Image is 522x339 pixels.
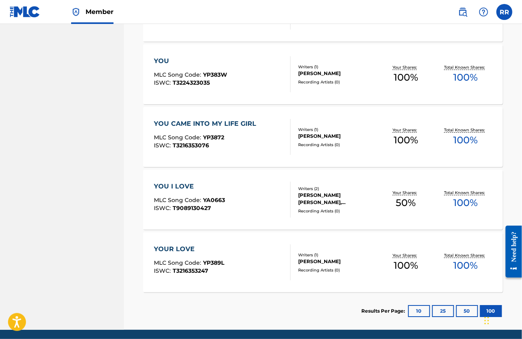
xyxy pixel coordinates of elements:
p: Your Shares: [393,64,419,70]
div: Recording Artists ( 0 ) [298,208,376,214]
span: ISWC : [154,204,173,212]
button: 100 [480,305,502,317]
a: YOUMLC Song Code:YP383WISWC:T3224323035Writers (1)[PERSON_NAME]Recording Artists (0)Your Shares:1... [143,44,503,104]
div: Writers ( 2 ) [298,186,376,192]
button: 10 [408,305,430,317]
a: YOU CAME INTO MY LIFE GIRLMLC Song Code:YP3872ISWC:T3216353076Writers (1)[PERSON_NAME]Recording A... [143,107,503,167]
p: Your Shares: [393,190,419,196]
button: 50 [456,305,478,317]
div: Recording Artists ( 0 ) [298,79,376,85]
span: ISWC : [154,142,173,149]
p: Results Per Page: [361,307,407,315]
span: 100 % [394,133,418,147]
span: 100 % [394,70,418,85]
span: MLC Song Code : [154,134,203,141]
div: [PERSON_NAME] [298,70,376,77]
span: 100 % [454,196,478,210]
span: MLC Song Code : [154,259,203,266]
a: YOU I LOVEMLC Song Code:YA0663ISWC:T9089130427Writers (2)[PERSON_NAME] [PERSON_NAME], [PERSON_NAM... [143,170,503,230]
img: MLC Logo [10,6,40,18]
div: YOU [154,56,227,66]
span: 100 % [394,258,418,273]
span: YP389L [203,259,224,266]
img: search [458,7,468,17]
img: Top Rightsholder [71,7,81,17]
div: YOU CAME INTO MY LIFE GIRL [154,119,260,129]
p: Your Shares: [393,127,419,133]
p: Your Shares: [393,252,419,258]
span: ISWC : [154,267,173,274]
span: 100 % [454,258,478,273]
span: YA0663 [203,196,225,204]
span: MLC Song Code : [154,71,203,78]
span: YP3872 [203,134,224,141]
div: Writers ( 1 ) [298,64,376,70]
div: Recording Artists ( 0 ) [298,267,376,273]
span: T9089130427 [173,204,211,212]
iframe: Chat Widget [482,301,522,339]
div: [PERSON_NAME] [PERSON_NAME], [PERSON_NAME] [298,192,376,206]
div: YOUR LOVE [154,244,224,254]
span: 100 % [454,70,478,85]
span: ISWC : [154,79,173,86]
div: User Menu [496,4,512,20]
p: Total Known Shares: [444,127,487,133]
span: T3216353247 [173,267,208,274]
div: [PERSON_NAME] [298,258,376,265]
p: Total Known Shares: [444,190,487,196]
div: Help [476,4,492,20]
a: YOUR LOVEMLC Song Code:YP389LISWC:T3216353247Writers (1)[PERSON_NAME]Recording Artists (0)Your Sh... [143,232,503,292]
p: Total Known Shares: [444,64,487,70]
img: help [479,7,488,17]
span: T3216353076 [173,142,209,149]
button: 25 [432,305,454,317]
span: MLC Song Code : [154,196,203,204]
a: Public Search [455,4,471,20]
div: Writers ( 1 ) [298,252,376,258]
span: 100 % [454,133,478,147]
div: [PERSON_NAME] [298,133,376,140]
iframe: Resource Center [500,220,522,284]
div: Writers ( 1 ) [298,127,376,133]
div: Drag [484,309,489,333]
div: YOU I LOVE [154,182,225,191]
span: YP383W [203,71,227,78]
div: Recording Artists ( 0 ) [298,142,376,148]
span: Member [86,7,114,16]
p: Total Known Shares: [444,252,487,258]
span: 50 % [396,196,416,210]
span: T3224323035 [173,79,210,86]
